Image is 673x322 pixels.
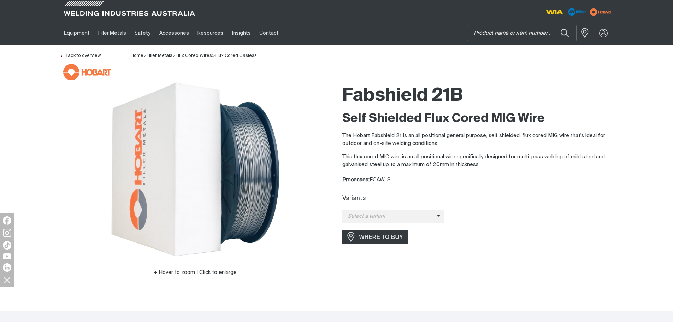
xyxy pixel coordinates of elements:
h1: Fabshield 21B [342,84,614,107]
a: Filler Metals [147,53,172,58]
a: Resources [193,21,228,45]
label: Variants [342,195,366,201]
p: This flux cored MIG wire is an all positional wire specifically designed for multi-pass welding o... [342,153,614,169]
p: The Hobart Fabshield 21 is an all positional general purpose, self shielded, flux cored MIG wire ... [342,132,614,148]
a: WHERE TO BUY [342,230,408,244]
strong: Processes: [342,177,370,182]
img: Instagram [3,229,11,237]
button: Hover to zoom | Click to enlarge [149,268,241,277]
a: Accessories [155,21,193,45]
a: Back to overview [60,53,101,58]
img: Fabshield 21B [107,81,284,258]
span: Select a variant [342,212,437,221]
img: TikTok [3,241,11,250]
img: LinkedIn [3,263,11,272]
img: hide socials [1,274,13,286]
nav: Main [60,21,475,45]
span: > [172,53,176,58]
a: Contact [255,21,283,45]
button: Search products [553,25,577,41]
input: Product name or item number... [467,25,576,41]
h2: Self Shielded Flux Cored MIG Wire [342,111,614,127]
span: WHERE TO BUY [355,232,408,243]
a: Filler Metals [94,21,130,45]
a: Flux Cored Wires [176,53,212,58]
img: miller [588,7,614,17]
img: Facebook [3,216,11,225]
img: YouTube [3,253,11,259]
a: Equipment [60,21,94,45]
a: Flux Cored Gasless [215,53,257,58]
div: FCAW-S [342,176,614,184]
span: > [212,53,215,58]
a: Insights [228,21,255,45]
span: > [143,53,147,58]
img: Hobart [63,64,111,80]
a: Home [131,53,143,58]
a: Safety [130,21,155,45]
